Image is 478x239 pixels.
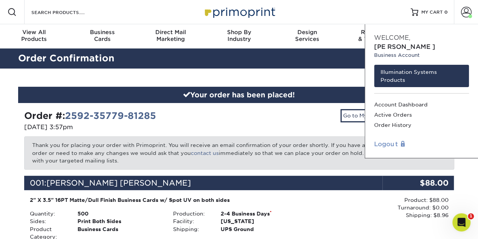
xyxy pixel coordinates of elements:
[31,8,104,17] input: SEARCH PRODUCTS.....
[273,29,342,36] span: Design
[24,110,156,121] strong: Order #:
[136,29,205,36] span: Direct Mail
[421,9,443,16] span: MY CART
[18,87,460,103] div: Your order has been placed!
[273,24,342,48] a: DesignServices
[167,210,215,217] div: Production:
[215,225,311,233] div: UPS Ground
[374,110,469,120] a: Active Orders
[2,216,64,236] iframe: Google Customer Reviews
[311,196,448,219] div: Product: $88.00 Turnaround: $0.00 Shipping: $8.96
[24,123,234,132] p: [DATE] 3:57pm
[444,9,448,15] span: 0
[68,24,137,48] a: BusinessCards
[342,24,410,48] a: Resources& Templates
[205,29,273,36] span: Shop By
[452,213,470,231] iframe: Intercom live chat
[374,52,469,59] small: Business Account
[65,110,156,121] a: 2592-35779-81285
[72,210,167,217] div: 500
[167,217,215,225] div: Facility:
[68,29,137,36] span: Business
[374,43,435,50] span: [PERSON_NAME]
[374,100,469,110] a: Account Dashboard
[342,29,410,42] div: & Templates
[205,24,273,48] a: Shop ByIndustry
[72,217,167,225] div: Print Both Sides
[340,109,394,122] a: Go to My Account
[46,178,191,187] span: [PERSON_NAME] [PERSON_NAME]
[191,150,219,156] a: contact us
[374,65,469,87] a: Illumination Systems Products
[30,196,305,204] div: 2" X 3.5" 16PT Matte/Dull Finish Business Cards w/ Spot UV on both sides
[136,24,205,48] a: Direct MailMarketing
[167,225,215,233] div: Shipping:
[24,176,382,190] div: 001:
[12,52,466,66] h2: Order Confirmation
[342,29,410,36] span: Resources
[24,136,454,169] p: Thank you for placing your order with Primoprint. You will receive an email confirmation of your ...
[205,29,273,42] div: Industry
[136,29,205,42] div: Marketing
[382,176,454,190] div: $88.00
[215,217,311,225] div: [US_STATE]
[24,210,72,217] div: Quantity:
[215,210,311,217] div: 2-4 Business Days
[374,34,410,41] span: Welcome,
[201,4,277,20] img: Primoprint
[68,29,137,42] div: Cards
[374,140,469,149] a: Logout
[273,29,342,42] div: Services
[468,213,474,219] span: 1
[374,120,469,130] a: Order History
